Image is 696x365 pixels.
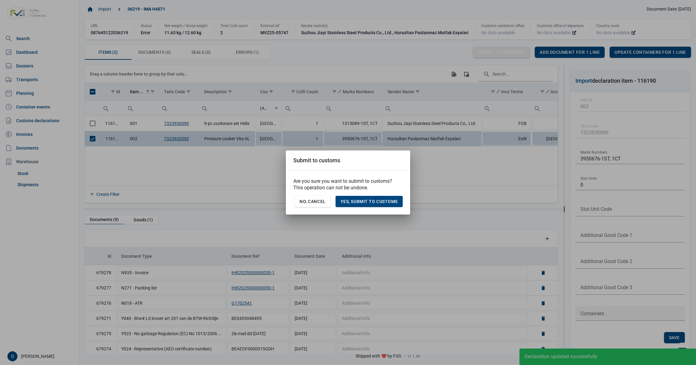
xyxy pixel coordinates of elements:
span: No, Cancel [300,199,326,204]
span: Yes, Submit to customs [341,199,398,204]
p: Are you sure you want to submit to customs? This operation can not be undone. [293,178,403,191]
div: No, Cancel [295,196,331,207]
div: Submit to customs [293,157,340,164]
div: Yes, Submit to customs [336,196,403,207]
